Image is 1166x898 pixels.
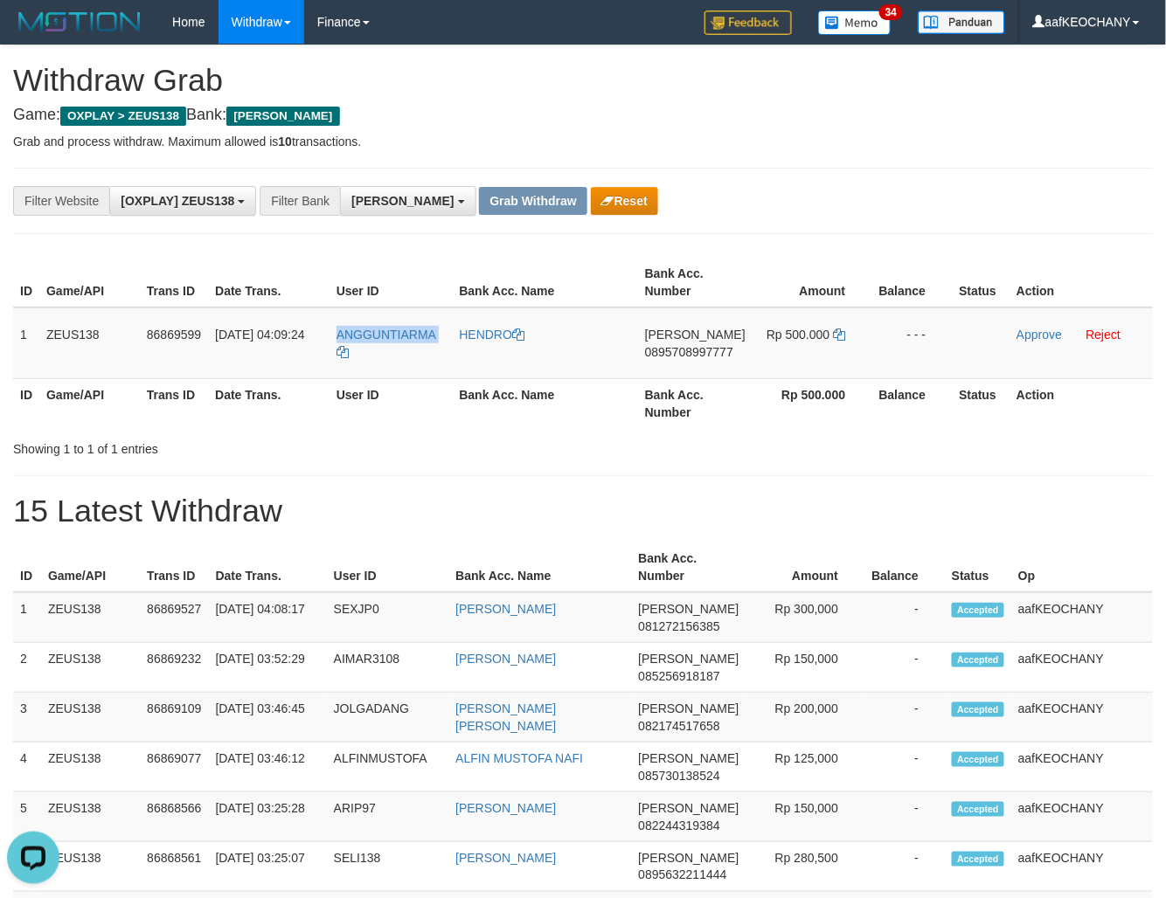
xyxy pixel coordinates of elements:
td: ZEUS138 [41,592,140,643]
button: [PERSON_NAME] [340,186,475,216]
th: Amount [746,542,865,592]
td: 4 [13,743,41,792]
th: Trans ID [140,378,208,428]
th: Bank Acc. Number [638,378,753,428]
th: Bank Acc. Name [452,378,637,428]
img: Button%20Memo.svg [818,10,892,35]
th: Date Trans. [208,378,330,428]
span: [OXPLAY] ZEUS138 [121,194,234,208]
td: aafKEOCHANY [1011,592,1153,643]
td: ARIP97 [327,792,449,842]
td: ZEUS138 [41,693,140,743]
span: [PERSON_NAME] [638,602,739,616]
span: Copy 082244319384 to clipboard [638,819,719,832]
td: aafKEOCHANY [1011,792,1153,842]
span: [PERSON_NAME] [638,701,739,715]
th: Status [952,258,1010,307]
th: Game/API [41,542,140,592]
td: aafKEOCHANY [1011,643,1153,693]
td: ZEUS138 [39,307,140,379]
td: aafKEOCHANY [1011,842,1153,892]
th: ID [13,542,41,592]
td: 86869527 [140,592,208,643]
td: SELI138 [327,842,449,892]
span: [PERSON_NAME] [351,194,454,208]
span: 34 [879,4,903,20]
td: - [864,592,945,643]
td: aafKEOCHANY [1011,693,1153,743]
td: SEXJP0 [327,592,449,643]
th: Balance [871,378,952,428]
a: Approve [1017,328,1062,342]
td: - [864,643,945,693]
img: Feedback.jpg [704,10,792,35]
td: Rp 200,000 [746,693,865,743]
td: AIMAR3108 [327,643,449,693]
td: - [864,743,945,792]
span: OXPLAY > ZEUS138 [60,107,186,126]
span: Copy 0895632211444 to clipboard [638,868,726,882]
td: ZEUS138 [41,842,140,892]
div: Showing 1 to 1 of 1 entries [13,433,473,458]
td: JOLGADANG [327,693,449,743]
th: Action [1010,378,1153,428]
a: [PERSON_NAME] [455,652,556,666]
th: Action [1010,258,1153,307]
p: Grab and process withdraw. Maximum allowed is transactions. [13,133,1153,150]
span: 86869599 [147,328,201,342]
td: ZEUS138 [41,643,140,693]
th: User ID [327,542,449,592]
img: MOTION_logo.png [13,9,146,35]
th: Bank Acc. Name [452,258,637,307]
span: Copy 085730138524 to clipboard [638,769,719,783]
span: Copy 0895708997777 to clipboard [645,345,733,359]
span: Accepted [952,852,1004,867]
td: - - - [871,307,952,379]
span: Copy 085256918187 to clipboard [638,669,719,683]
td: Rp 125,000 [746,743,865,792]
a: ANGGUNTIARMA [337,328,436,359]
td: 5 [13,792,41,842]
td: Rp 280,500 [746,842,865,892]
td: 86869232 [140,643,208,693]
th: ID [13,258,39,307]
td: [DATE] 03:25:07 [209,842,327,892]
a: Reject [1086,328,1121,342]
div: Filter Website [13,186,109,216]
a: [PERSON_NAME] [PERSON_NAME] [455,701,556,733]
span: Copy 081272156385 to clipboard [638,619,719,633]
h1: Withdraw Grab [13,63,1153,98]
span: [PERSON_NAME] [226,107,339,126]
td: [DATE] 03:25:28 [209,792,327,842]
th: Op [1011,542,1153,592]
a: ALFIN MUSTOFA NAFI [455,751,583,765]
td: aafKEOCHANY [1011,743,1153,792]
td: 1 [13,592,41,643]
a: [PERSON_NAME] [455,851,556,865]
th: Game/API [39,378,140,428]
td: [DATE] 03:52:29 [209,643,327,693]
th: Balance [871,258,952,307]
div: Filter Bank [260,186,340,216]
span: [PERSON_NAME] [638,851,739,865]
td: [DATE] 04:08:17 [209,592,327,643]
button: Open LiveChat chat widget [7,7,59,59]
td: ALFINMUSTOFA [327,743,449,792]
td: 86869109 [140,693,208,743]
th: Trans ID [140,258,208,307]
th: Bank Acc. Number [631,542,746,592]
span: Accepted [952,802,1004,817]
button: Reset [591,187,658,215]
th: Status [945,542,1011,592]
th: Game/API [39,258,140,307]
th: Balance [864,542,945,592]
a: HENDRO [459,328,524,342]
th: Trans ID [140,542,208,592]
th: Status [952,378,1010,428]
span: Rp 500.000 [767,328,829,342]
h1: 15 Latest Withdraw [13,494,1153,528]
span: [PERSON_NAME] [645,328,746,342]
td: Rp 150,000 [746,643,865,693]
td: 86869077 [140,743,208,792]
span: [DATE] 04:09:24 [215,328,304,342]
